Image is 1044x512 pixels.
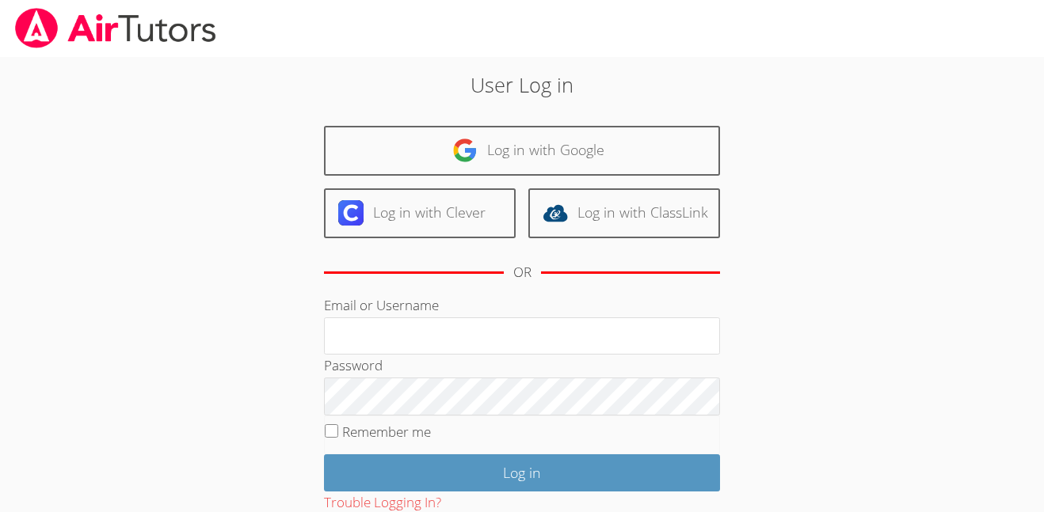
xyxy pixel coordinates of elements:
[13,8,218,48] img: airtutors_banner-c4298cdbf04f3fff15de1276eac7730deb9818008684d7c2e4769d2f7ddbe033.png
[240,70,804,100] h2: User Log in
[342,423,431,441] label: Remember me
[324,126,720,176] a: Log in with Google
[452,138,478,163] img: google-logo-50288ca7cdecda66e5e0955fdab243c47b7ad437acaf1139b6f446037453330a.svg
[528,188,720,238] a: Log in with ClassLink
[543,200,568,226] img: classlink-logo-d6bb404cc1216ec64c9a2012d9dc4662098be43eaf13dc465df04b49fa7ab582.svg
[513,261,532,284] div: OR
[324,356,383,374] label: Password
[338,200,364,226] img: clever-logo-6eab21bc6e7a338710f1a6ff85c0baf02591cd810cc4098c63d3a4b26e2feb20.svg
[324,454,720,491] input: Log in
[324,296,439,314] label: Email or Username
[324,188,516,238] a: Log in with Clever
